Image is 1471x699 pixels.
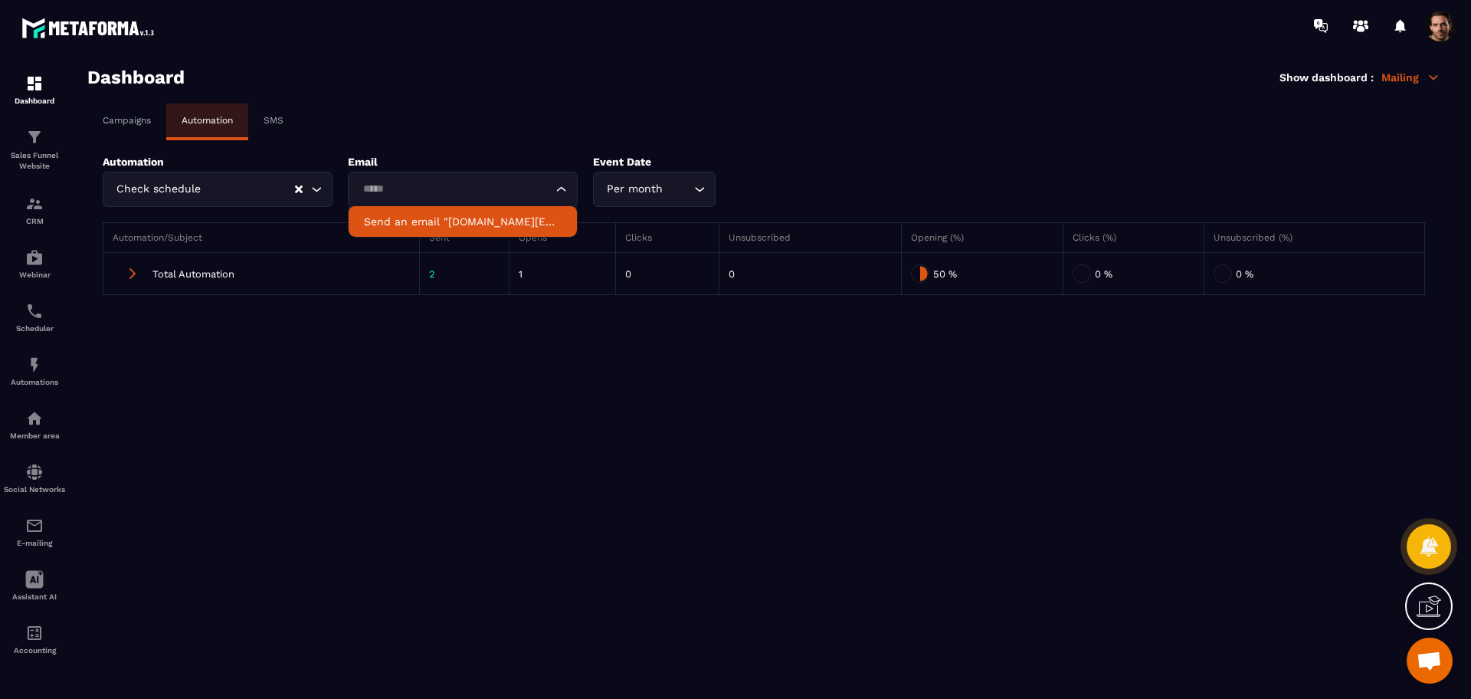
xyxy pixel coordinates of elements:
[1214,262,1415,285] div: 0 %
[509,223,616,253] th: Opens
[4,559,65,612] a: Assistant AI
[25,463,44,481] img: social-network
[25,409,44,428] img: automations
[616,223,719,253] th: Clicks
[113,262,410,285] div: Total Automation
[4,290,65,344] a: schedulerschedulerScheduler
[4,183,65,237] a: formationformationCRM
[4,116,65,183] a: formationformationSales Funnel Website
[4,63,65,116] a: formationformationDashboard
[719,223,902,253] th: Unsubscribed
[348,172,578,207] div: Search for option
[4,378,65,386] p: Automations
[25,302,44,320] img: scheduler
[4,237,65,290] a: automationsautomationsWebinar
[4,539,65,547] p: E-mailing
[25,74,44,93] img: formation
[1063,223,1204,253] th: Clicks (%)
[666,181,690,198] input: Search for option
[719,253,902,295] td: 0
[4,324,65,333] p: Scheduler
[4,432,65,440] p: Member area
[911,262,1053,285] div: 50 %
[25,128,44,146] img: formation
[25,356,44,374] img: automations
[25,248,44,267] img: automations
[1073,262,1194,285] div: 0 %
[4,271,65,279] p: Webinar
[4,217,65,225] p: CRM
[4,451,65,505] a: social-networksocial-networkSocial Networks
[1381,71,1440,84] p: Mailing
[593,172,716,207] div: Search for option
[25,195,44,213] img: formation
[4,344,65,398] a: automationsautomationsAutomations
[4,612,65,666] a: accountantaccountantAccounting
[113,181,204,198] span: Check schedule
[616,253,719,295] td: 0
[182,115,233,126] p: Automation
[358,181,552,198] input: Search for option
[902,223,1063,253] th: Opening (%)
[603,181,666,198] span: Per month
[4,592,65,601] p: Assistant AI
[21,14,159,42] img: logo
[103,172,333,207] div: Search for option
[1204,223,1425,253] th: Unsubscribed (%)
[593,156,785,168] p: Event Date
[4,97,65,105] p: Dashboard
[4,505,65,559] a: emailemailE-mailing
[4,150,65,172] p: Sales Funnel Website
[25,517,44,535] img: email
[264,115,283,126] p: SMS
[420,223,509,253] th: Sent
[103,115,151,126] p: Campaigns
[4,398,65,451] a: automationsautomationsMember area
[25,624,44,642] img: accountant
[1407,638,1453,684] div: Mở cuộc trò chuyện
[1279,71,1374,84] p: Show dashboard :
[348,156,578,168] p: Email
[420,253,509,295] td: 2
[4,485,65,494] p: Social Networks
[204,181,293,198] input: Search for option
[509,253,616,295] td: 1
[103,223,420,253] th: Automation/Subject
[364,214,562,229] p: Send an email "thunhantranthi.vn@gmail.com"
[4,646,65,655] p: Accounting
[103,156,333,168] p: Automation
[87,67,185,88] h3: Dashboard
[295,184,303,195] button: Clear Selected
